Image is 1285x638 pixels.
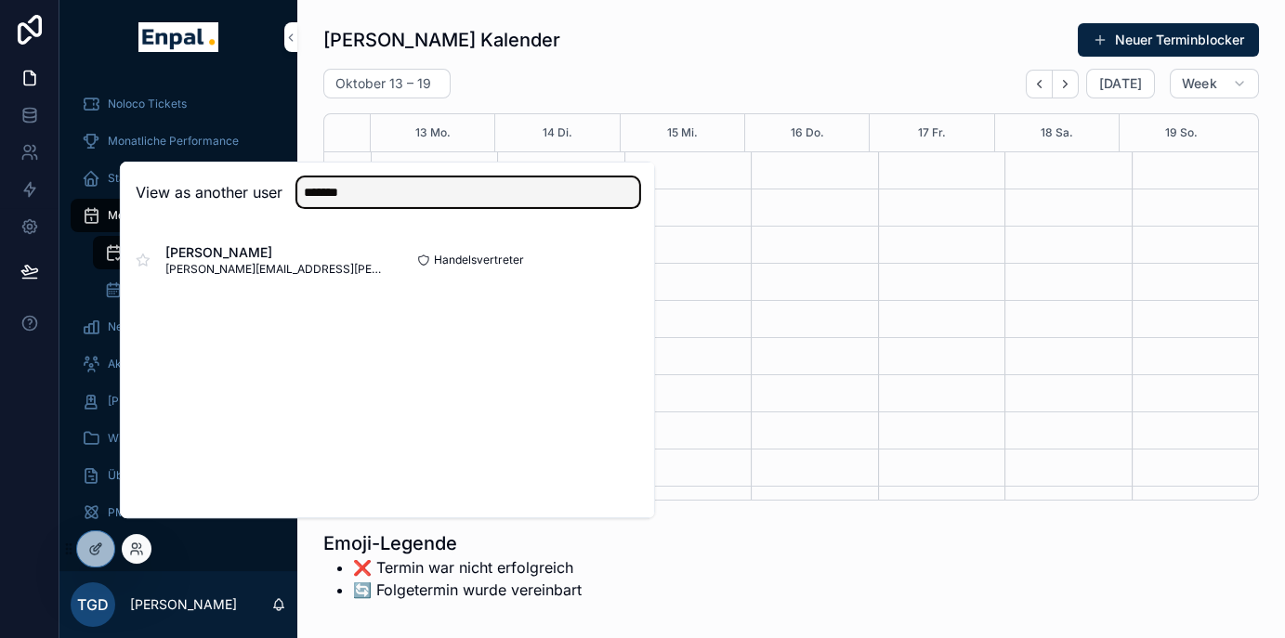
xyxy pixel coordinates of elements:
span: Über mich [108,468,163,483]
span: Startseite [108,171,159,186]
span: Noloco Tickets [108,97,187,111]
button: Neuer Terminblocker [1078,23,1259,57]
h1: [PERSON_NAME] Kalender [323,27,560,53]
span: [PERSON_NAME] [108,394,198,409]
span: Aktive Kunden [108,357,184,371]
a: Über mich [71,459,286,492]
span: Neue Kunden [108,319,178,334]
a: Monatliche Performance [71,124,286,158]
span: Handelsvertreter [434,253,524,267]
img: App logo [138,22,217,52]
span: Week [1182,75,1217,92]
a: Aktuelle Termine [93,236,286,269]
span: PM Übersicht [108,505,179,520]
button: 13 Mo. [415,114,451,151]
button: Week [1170,69,1259,98]
span: Wissensdatenbank [108,431,207,446]
span: TgD [77,593,109,616]
a: [PERSON_NAME] [71,384,286,418]
a: Startseite [71,162,286,195]
div: scrollable content [59,74,297,553]
span: [DATE] [1098,75,1142,92]
span: [PERSON_NAME][EMAIL_ADDRESS][PERSON_NAME][DOMAIN_NAME] [165,262,387,277]
span: [PERSON_NAME] [165,243,387,262]
button: 18 Sa. [1041,114,1073,151]
a: Neue Kunden [71,310,286,344]
h1: Emoji-Legende [323,530,582,556]
button: 19 So. [1165,114,1198,151]
a: Alle Termine [93,273,286,306]
li: 🔄️ Folgetermin wurde vereinbart [353,579,582,601]
p: [PERSON_NAME] [130,595,237,614]
button: 15 Mi. [667,114,698,151]
h2: View as another user [136,181,282,203]
button: Next [1053,70,1079,98]
a: PM Übersicht [71,496,286,529]
span: Monatliche Performance [108,134,239,149]
button: Back [1026,70,1053,98]
span: Mein Kalender [108,208,184,223]
h2: Oktober 13 – 19 [335,74,431,93]
button: [DATE] [1086,69,1154,98]
a: Noloco Tickets [71,87,286,121]
button: 16 Do. [791,114,824,151]
button: 14 Di. [543,114,572,151]
a: Mein Kalender [71,199,286,232]
a: Wissensdatenbank [71,422,286,455]
a: Aktive Kunden [71,347,286,381]
button: 17 Fr. [918,114,946,151]
li: ❌ Termin war nicht erfolgreich [353,556,582,579]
